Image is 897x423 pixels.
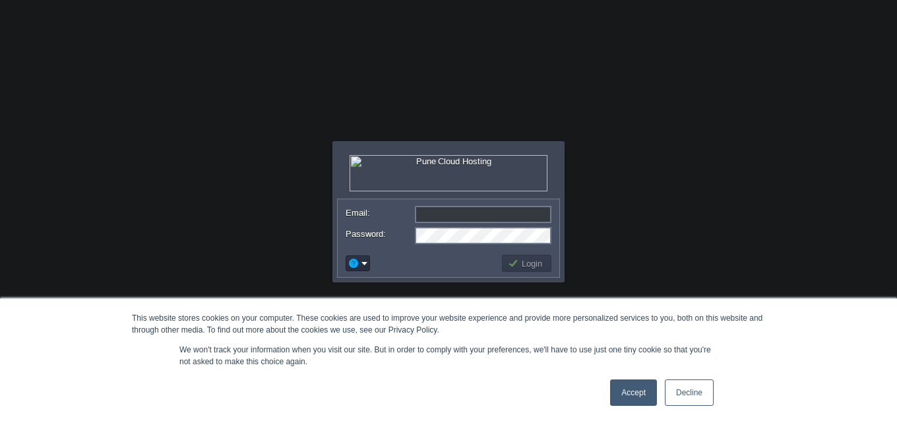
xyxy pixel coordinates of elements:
[179,344,718,368] p: We won't track your information when you visit our site. But in order to comply with your prefere...
[350,155,547,191] img: Pune Cloud Hosting
[665,379,714,406] a: Decline
[610,379,657,406] a: Accept
[346,206,414,220] label: Email:
[508,257,546,269] button: Login
[132,312,765,336] div: This website stores cookies on your computer. These cookies are used to improve your website expe...
[346,227,414,241] label: Password:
